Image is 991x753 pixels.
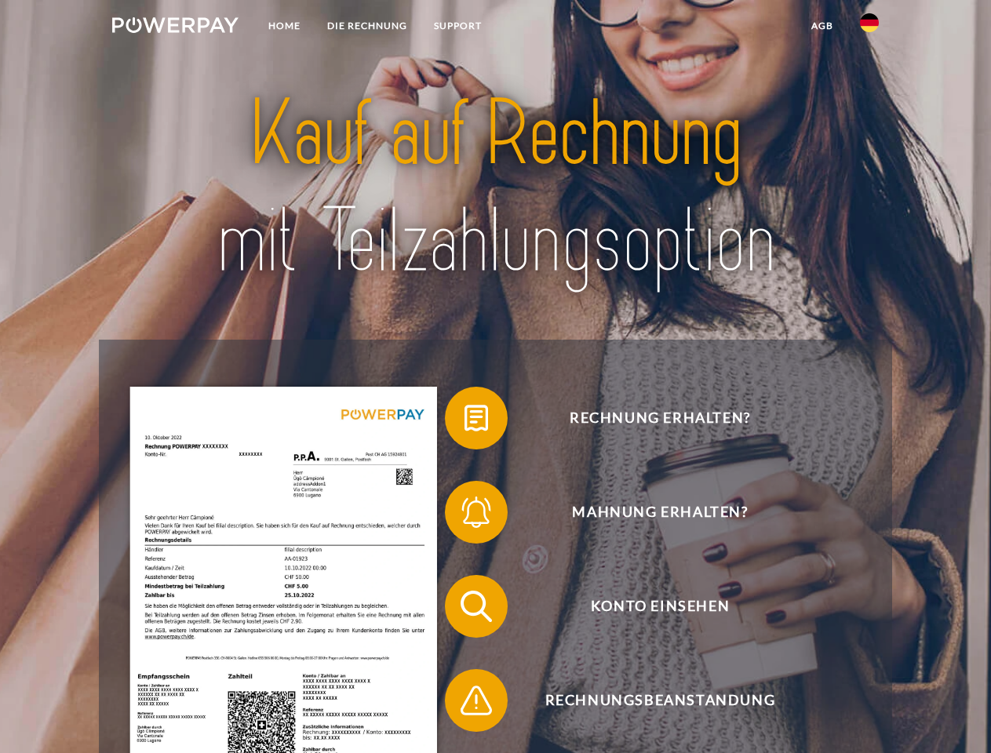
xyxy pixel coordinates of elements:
a: Home [255,12,314,40]
img: logo-powerpay-white.svg [112,17,239,33]
span: Rechnung erhalten? [468,387,852,449]
button: Mahnung erhalten? [445,481,853,544]
a: SUPPORT [421,12,495,40]
img: qb_bell.svg [457,493,496,532]
img: qb_warning.svg [457,681,496,720]
span: Konto einsehen [468,575,852,638]
img: qb_search.svg [457,587,496,626]
span: Rechnungsbeanstandung [468,669,852,732]
button: Rechnung erhalten? [445,387,853,449]
img: title-powerpay_de.svg [150,75,841,300]
span: Mahnung erhalten? [468,481,852,544]
img: de [860,13,879,32]
button: Rechnungsbeanstandung [445,669,853,732]
button: Konto einsehen [445,575,853,638]
img: qb_bill.svg [457,398,496,438]
a: agb [798,12,847,40]
a: DIE RECHNUNG [314,12,421,40]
